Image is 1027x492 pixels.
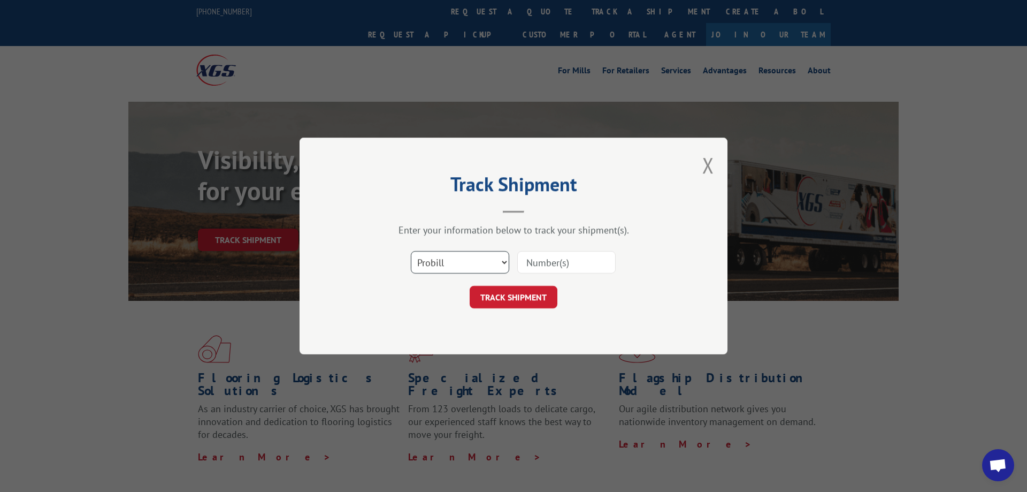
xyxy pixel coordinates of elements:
[470,286,557,308] button: TRACK SHIPMENT
[982,449,1014,481] div: Open chat
[702,151,714,179] button: Close modal
[353,177,674,197] h2: Track Shipment
[353,224,674,236] div: Enter your information below to track your shipment(s).
[517,251,616,274] input: Number(s)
